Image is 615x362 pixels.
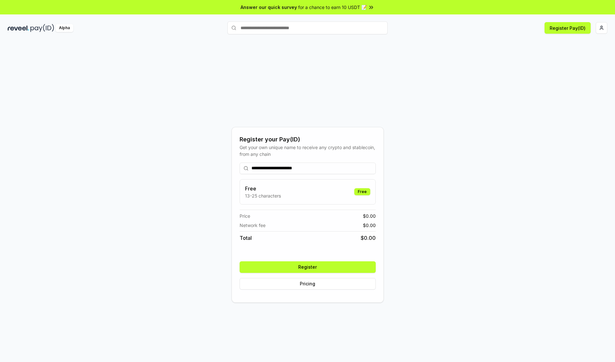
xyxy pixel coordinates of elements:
[241,4,297,11] span: Answer our quick survey
[354,188,370,195] div: Free
[240,234,252,242] span: Total
[298,4,367,11] span: for a chance to earn 10 USDT 📝
[240,144,376,157] div: Get your own unique name to receive any crypto and stablecoin, from any chain
[240,222,266,229] span: Network fee
[30,24,54,32] img: pay_id
[245,192,281,199] p: 13-25 characters
[240,213,250,219] span: Price
[361,234,376,242] span: $ 0.00
[245,185,281,192] h3: Free
[240,278,376,290] button: Pricing
[363,222,376,229] span: $ 0.00
[8,24,29,32] img: reveel_dark
[55,24,73,32] div: Alpha
[363,213,376,219] span: $ 0.00
[240,135,376,144] div: Register your Pay(ID)
[545,22,591,34] button: Register Pay(ID)
[240,261,376,273] button: Register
